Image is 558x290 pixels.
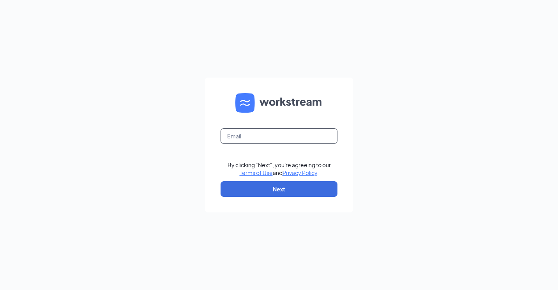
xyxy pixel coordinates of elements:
[283,169,317,176] a: Privacy Policy
[221,128,337,144] input: Email
[240,169,273,176] a: Terms of Use
[228,161,331,177] div: By clicking "Next", you're agreeing to our and .
[235,93,323,113] img: WS logo and Workstream text
[221,181,337,197] button: Next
